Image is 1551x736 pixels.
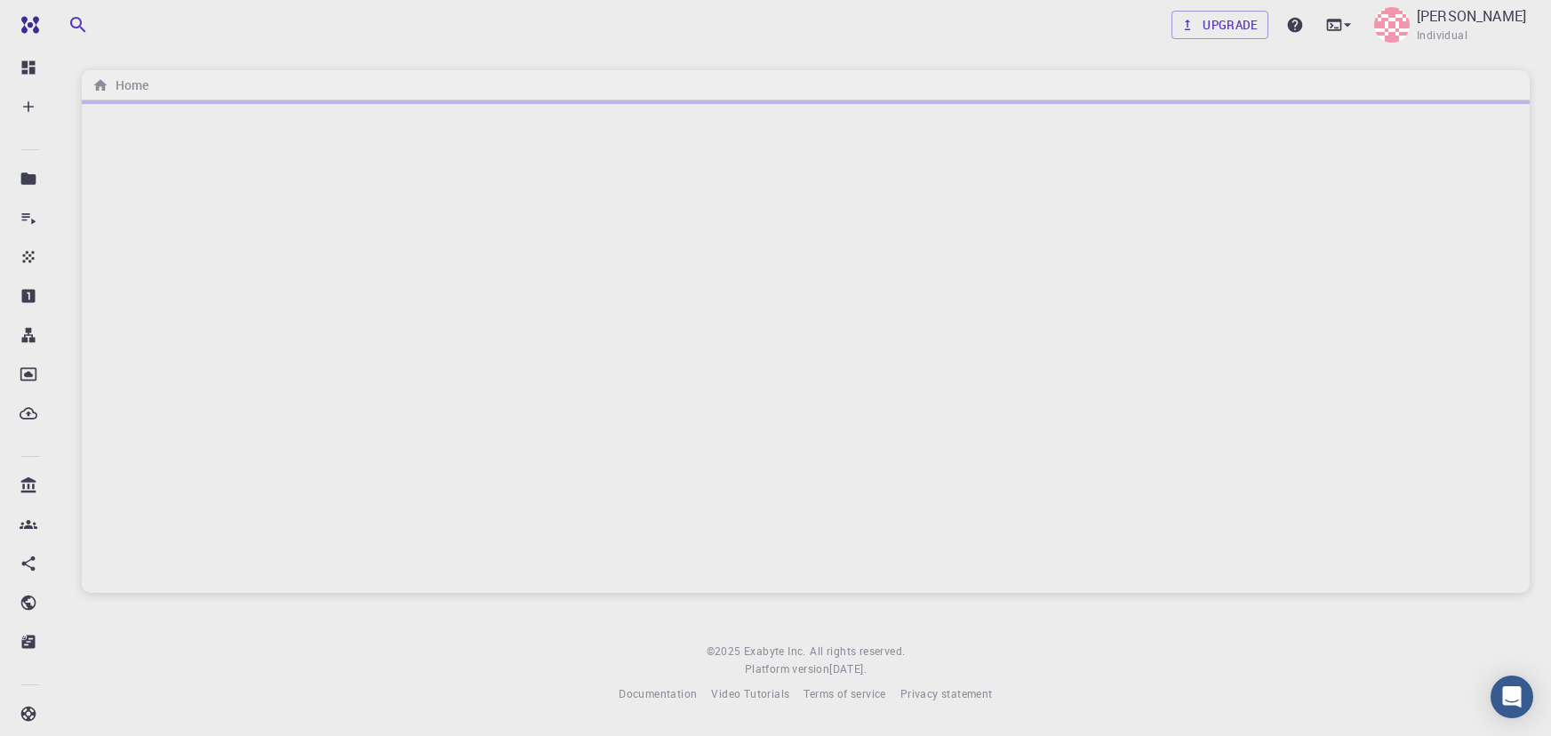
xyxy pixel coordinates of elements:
img: Emad Rahimi [1374,7,1410,43]
span: Platform version [745,660,829,678]
span: Exabyte Inc. [744,644,806,658]
a: Video Tutorials [711,685,789,703]
span: Privacy statement [900,686,993,700]
span: © 2025 [707,643,744,660]
p: [PERSON_NAME] [1417,5,1526,27]
a: Upgrade [1171,11,1268,39]
span: All rights reserved. [810,643,905,660]
div: Open Intercom Messenger [1491,676,1533,718]
span: [DATE] . [829,661,867,676]
a: Privacy statement [900,685,993,703]
a: Terms of service [803,685,885,703]
span: Individual [1417,27,1467,44]
a: [DATE]. [829,660,867,678]
nav: breadcrumb [89,76,152,95]
span: Terms of service [803,686,885,700]
span: Documentation [619,686,697,700]
h6: Home [108,76,148,95]
span: Video Tutorials [711,686,789,700]
a: Documentation [619,685,697,703]
img: logo [14,16,39,34]
a: Exabyte Inc. [744,643,806,660]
